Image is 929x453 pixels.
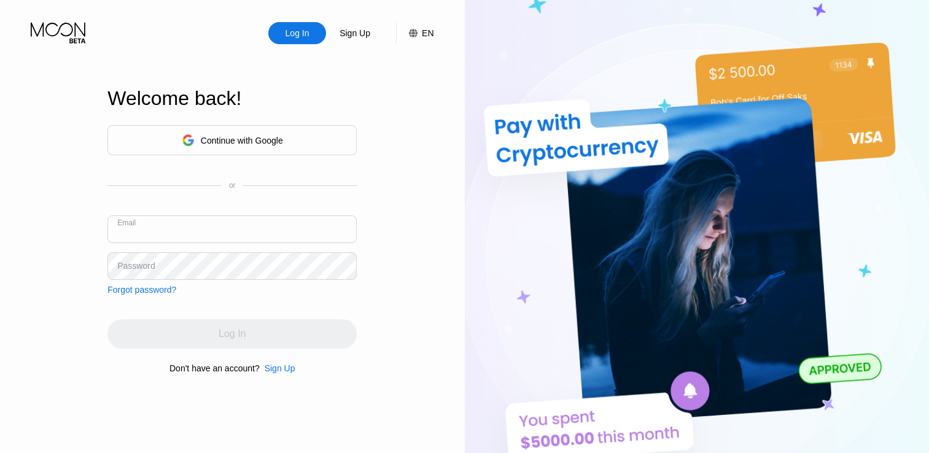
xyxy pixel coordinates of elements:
[338,27,371,39] div: Sign Up
[284,27,311,39] div: Log In
[117,261,155,271] div: Password
[422,28,433,38] div: EN
[268,22,326,44] div: Log In
[326,22,384,44] div: Sign Up
[107,87,357,110] div: Welcome back!
[260,363,295,373] div: Sign Up
[107,125,357,155] div: Continue with Google
[169,363,260,373] div: Don't have an account?
[107,285,176,295] div: Forgot password?
[396,22,433,44] div: EN
[229,181,236,190] div: or
[117,219,136,227] div: Email
[201,136,283,145] div: Continue with Google
[265,363,295,373] div: Sign Up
